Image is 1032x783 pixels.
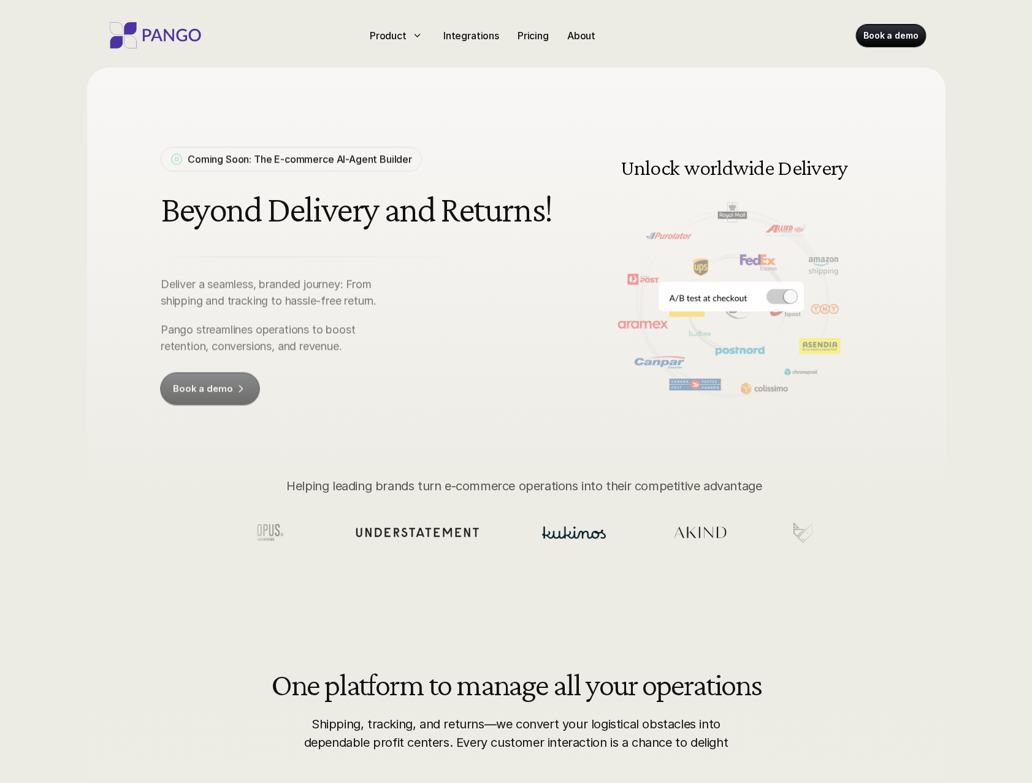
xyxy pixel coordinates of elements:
[518,28,549,43] p: Pricing
[863,29,918,42] p: Book a demo
[562,26,600,45] a: About
[161,189,557,229] h1: Beyond Delivery and Returns!
[161,373,259,405] a: Book a demo
[567,28,595,43] p: About
[841,262,860,280] button: Next
[443,28,499,43] p: Integrations
[161,276,398,309] p: Deliver a seamless, branded journey: From shipping and tracking to hassle-free return.
[841,262,860,280] img: Next Arrow
[603,262,622,280] img: Back Arrow
[591,129,872,413] img: Delivery and shipping management software doing A/B testing at the checkout for different carrier...
[438,26,504,45] a: Integrations
[370,28,407,43] p: Product
[271,668,762,700] h2: One platform to manage all your operations
[299,715,733,752] p: Shipping, tracking, and returns—we convert your logistical obstacles into dependable profit cente...
[856,25,925,47] a: Book a demo
[617,156,850,179] h3: Unlock worldwide Delivery
[513,26,554,45] a: Pricing
[603,262,622,280] button: Previous
[173,383,232,395] p: Book a demo
[161,321,398,354] p: Pango streamlines operations to boost retention, conversions, and revenue.
[188,152,412,166] p: Coming Soon: The E-commerce AI-Agent Builder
